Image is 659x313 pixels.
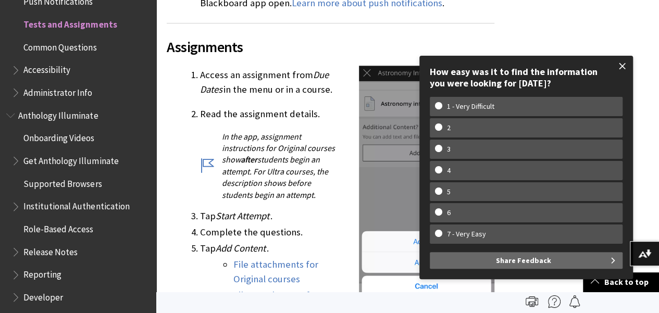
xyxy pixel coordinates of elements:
li: Complete the questions. [200,225,494,240]
span: Tests and Assignments [23,16,117,30]
button: Share Feedback [430,252,623,269]
span: Add Content [216,242,266,254]
span: Accessibility [23,61,70,76]
img: Print [526,295,538,308]
span: Institutional Authentication [23,198,129,212]
span: Release Notes [23,243,78,257]
span: after [241,154,257,165]
w-span: 6 [435,208,463,217]
span: Administrator Info [23,84,92,98]
w-span: 5 [435,187,463,196]
span: Role-Based Access [23,220,93,234]
span: Start Attempt [216,210,269,222]
span: Reporting [23,266,61,280]
li: Access an assignment from in the menu or in a course. [200,68,494,97]
w-span: 1 - Very Difficult [435,102,506,111]
span: Onboarding Videos [23,130,94,144]
w-span: 3 [435,145,463,154]
p: Read the assignment details. [200,107,494,121]
span: Common Questions [23,39,96,53]
a: File attachments for Original courses [233,258,318,285]
a: Back to top [583,272,659,292]
li: Tap . [200,209,494,223]
w-span: 7 - Very Easy [435,230,498,239]
img: More help [548,295,561,308]
w-span: 4 [435,166,463,175]
img: Follow this page [568,295,581,308]
w-span: 2 [435,123,463,132]
p: In the app, assignment instructions for Original courses show students begin an attempt. For Ultr... [200,131,494,201]
span: Developer [23,289,63,303]
span: Share Feedback [496,252,551,269]
span: Get Anthology Illuminate [23,152,118,166]
div: How easy was it to find the information you were looking for [DATE]? [430,66,623,89]
span: Assignments [167,36,494,58]
span: Supported Browsers [23,175,102,189]
span: Anthology Illuminate [18,107,98,121]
